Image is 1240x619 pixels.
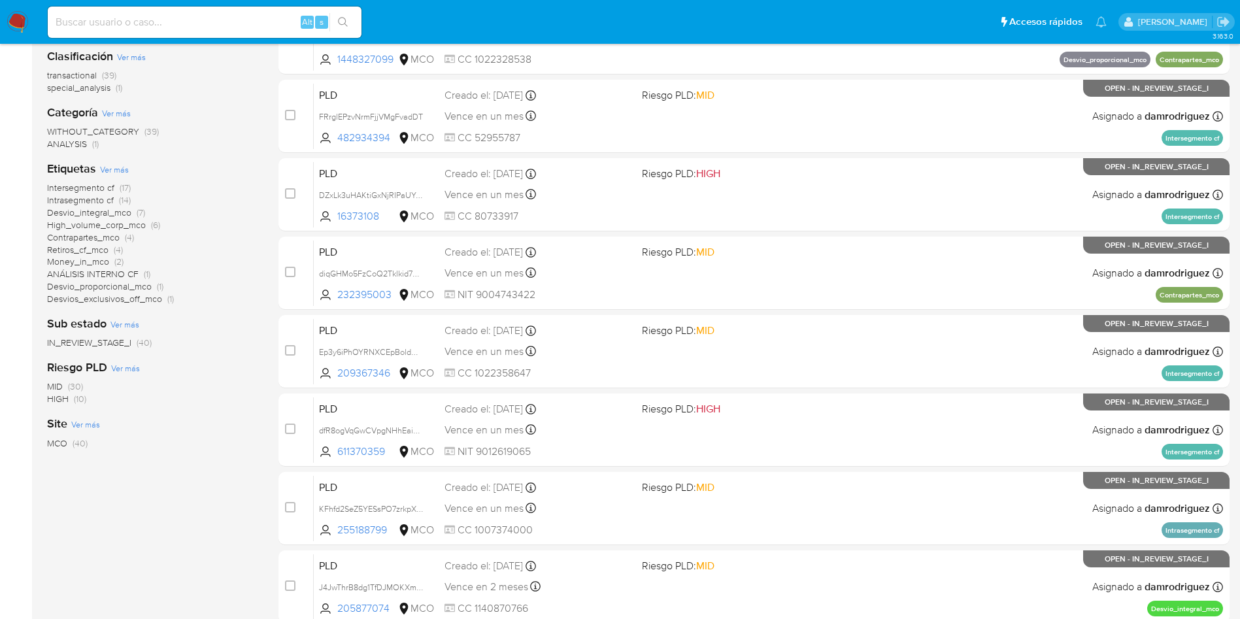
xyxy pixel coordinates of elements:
a: Salir [1216,15,1230,29]
span: Accesos rápidos [1009,15,1082,29]
span: Alt [302,16,312,28]
span: 3.163.0 [1213,31,1233,41]
input: Buscar usuario o caso... [48,14,361,31]
span: s [320,16,324,28]
p: damian.rodriguez@mercadolibre.com [1138,16,1212,28]
a: Notificaciones [1096,16,1107,27]
button: search-icon [329,13,356,31]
